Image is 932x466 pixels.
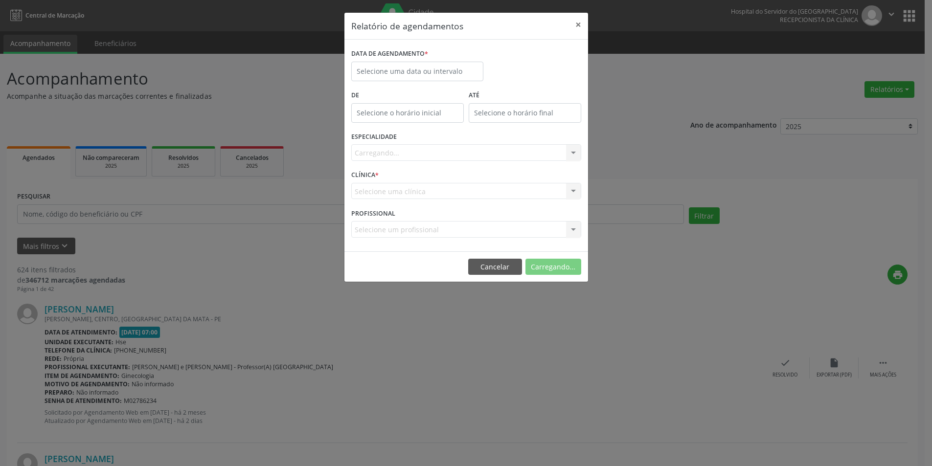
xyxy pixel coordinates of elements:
input: Selecione uma data ou intervalo [351,62,483,81]
input: Selecione o horário final [469,103,581,123]
label: CLÍNICA [351,168,379,183]
button: Carregando... [525,259,581,275]
input: Selecione o horário inicial [351,103,464,123]
label: De [351,88,464,103]
label: DATA DE AGENDAMENTO [351,46,428,62]
label: PROFISSIONAL [351,206,395,221]
label: ATÉ [469,88,581,103]
button: Close [568,13,588,37]
label: ESPECIALIDADE [351,130,397,145]
h5: Relatório de agendamentos [351,20,463,32]
button: Cancelar [468,259,522,275]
